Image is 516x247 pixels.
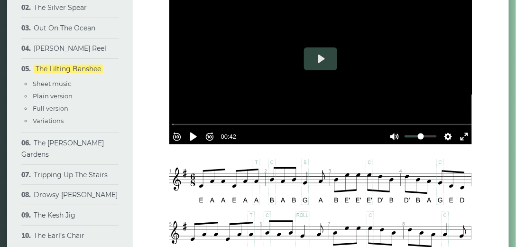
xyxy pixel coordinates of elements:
[34,171,108,179] a: Tripping Up The Stairs
[34,65,103,73] a: The Lilting Banshee
[33,92,73,100] a: Plain version
[34,24,95,32] a: Out On The Ocean
[34,190,118,199] a: Drowsy [PERSON_NAME]
[34,3,87,12] a: The Silver Spear
[34,211,75,219] a: The Kesh Jig
[33,80,71,87] a: Sheet music
[33,117,64,124] a: Variations
[34,231,84,240] a: The Earl’s Chair
[21,139,104,159] a: The [PERSON_NAME] Gardens
[34,44,106,53] a: [PERSON_NAME] Reel
[33,104,68,112] a: Full version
